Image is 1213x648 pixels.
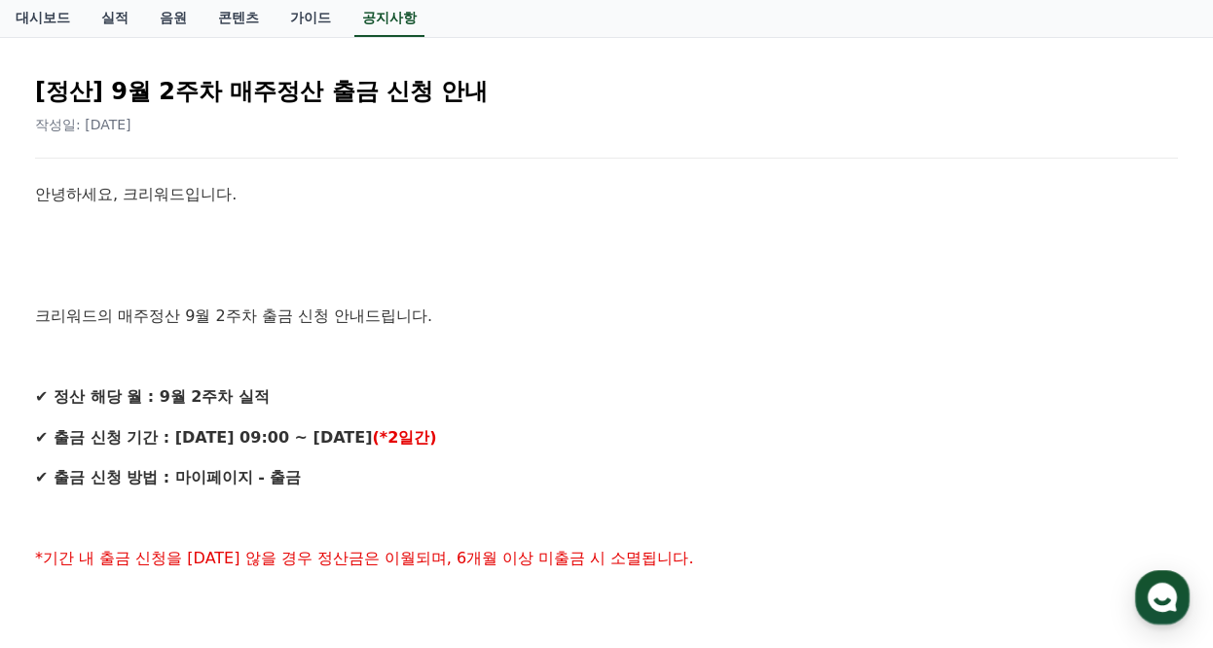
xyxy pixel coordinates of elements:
p: 안녕하세요, 크리워드입니다. [35,182,1178,207]
span: 작성일: [DATE] [35,117,131,132]
h2: [정산] 9월 2주차 매주정산 출금 신청 안내 [35,76,1178,107]
strong: ✔ 출금 신청 방법 : 마이페이지 - 출금 [35,468,301,486]
span: 대화 [178,517,202,532]
a: 설정 [251,486,374,535]
span: 홈 [61,516,73,531]
a: 대화 [129,486,251,535]
span: 설정 [301,516,324,531]
strong: ✔ 정산 해당 월 : 9월 2주차 실적 [35,387,270,406]
p: 크리워드의 매주정산 9월 2주차 출금 신청 안내드립니다. [35,304,1178,329]
span: *기간 내 출금 신청을 [DATE] 않을 경우 정산금은 이월되며, 6개월 이상 미출금 시 소멸됩니다. [35,549,694,567]
strong: ✔ 출금 신청 기간 : [DATE] 09:00 ~ [DATE] [35,428,372,447]
a: 홈 [6,486,129,535]
strong: (*2일간) [372,428,436,447]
